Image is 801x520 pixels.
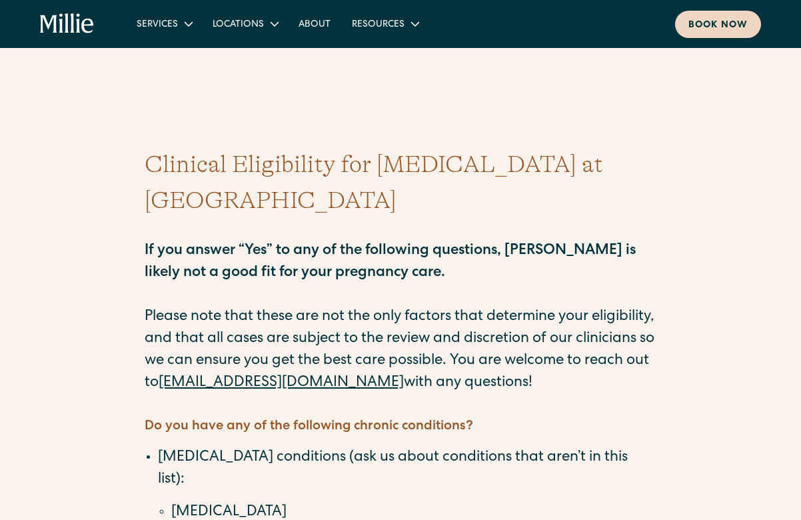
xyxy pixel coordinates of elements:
p: ‍ [145,395,656,417]
a: [EMAIL_ADDRESS][DOMAIN_NAME] [159,376,404,391]
h1: Clinical Eligibility for [MEDICAL_DATA] at [GEOGRAPHIC_DATA] [145,147,656,219]
a: Book now [675,11,761,38]
div: Locations [202,13,288,35]
div: Book now [688,19,748,33]
div: Resources [341,13,428,35]
div: Resources [352,18,404,32]
a: home [40,13,94,35]
div: Locations [213,18,264,32]
div: Services [126,13,202,35]
p: Please note that these are not the only factors that determine your eligibility, and that all cas... [145,219,656,395]
strong: Do you have any of the following chronic conditions? [145,420,473,433]
div: Services [137,18,178,32]
strong: If you answer “Yes” to any of the following questions, [PERSON_NAME] is likely not a good fit for... [145,244,636,281]
a: About [288,13,341,35]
